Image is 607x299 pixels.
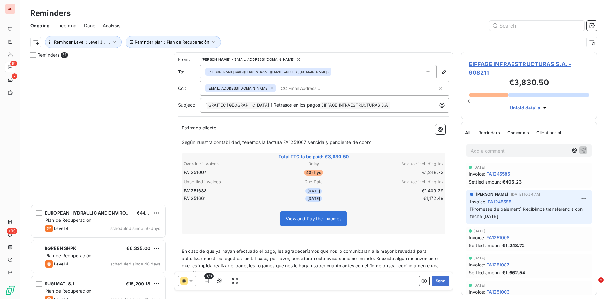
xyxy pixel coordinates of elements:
h3: €3,830.50 [469,77,589,90]
span: 51 [61,52,68,58]
span: Reminder plan : Plan de Recuperación [135,40,209,45]
span: Client portal [536,130,561,135]
h3: Reminders [30,8,71,19]
span: Invoice : [470,198,487,205]
span: FA1251003 [487,289,510,295]
span: From: [178,56,200,63]
div: grid [30,62,166,299]
td: €1,172.49 [358,195,444,202]
td: FA1251638 [183,187,270,194]
span: [DATE] [473,283,485,287]
span: €405.23 [502,178,522,185]
span: Según nuestra contabilidad, tenemos la factura FA1251007 vencida y pendiente de cobro. [182,140,373,145]
span: [PERSON_NAME] [201,58,230,61]
span: Reminders [37,52,59,58]
span: scheduled since 50 days [110,226,160,231]
span: Plan de Recuperación [45,288,91,294]
button: Reminder Level : Level 3 , ... [45,36,122,48]
span: FA1251087 [487,261,509,268]
span: FA1251008 [487,234,510,241]
span: View and Pay the invoices [286,216,341,221]
span: EIFFAGE INFRAESTRUCTURAS S.A. - 908211 [469,60,589,77]
div: GS [5,4,15,14]
span: Estimado cliente, [182,125,218,130]
span: Invoice : [469,171,485,177]
th: Overdue invoices [183,160,270,167]
label: Cc : [178,85,200,91]
span: 2 [598,277,604,283]
span: BGREEN SHPK [45,246,77,251]
span: [ [205,102,207,108]
span: [DATE] [473,165,485,169]
span: Reminders [478,130,500,135]
span: 7 [12,73,17,79]
div: <[PERSON_NAME][EMAIL_ADDRESS][DOMAIN_NAME]> [207,70,329,74]
span: Level 4 [54,261,69,266]
td: €1,409.29 [358,187,444,194]
span: FA1245585 [488,198,511,205]
span: €15,209.18 [126,281,150,286]
label: To: [178,69,200,75]
span: [PERSON_NAME] null [207,70,241,74]
span: [DATE] 10:34 AM [511,192,540,196]
td: FA1251661 [183,195,270,202]
span: 51 [10,61,17,66]
span: 3/3 [204,273,214,279]
button: Reminder plan : Plan de Recuperación [126,36,221,48]
span: €6,325.00 [126,246,150,251]
span: [Promesse de paiement] Recibimos transferencia con fecha [DATE] [470,206,584,219]
input: Search [489,21,584,31]
span: Plan de Recuperación [45,217,91,223]
iframe: Intercom live chat [586,277,601,293]
span: €1,248.72 [502,242,525,249]
span: Invoice : [469,261,485,268]
span: EIFFAGE INFRAESTRUCTURAS S.A. [320,102,390,109]
span: Incoming [57,22,77,29]
span: [DATE] [305,196,322,202]
span: [DATE] [305,188,322,194]
span: Subject: [178,102,195,108]
span: GRAITEC [GEOGRAPHIC_DATA] [207,102,270,109]
th: Balance including tax [358,178,444,185]
span: Settled amount [469,242,501,249]
span: Settled amount [469,178,501,185]
span: [DATE] [473,229,485,233]
span: ] Retrasos en los pagos [271,102,320,108]
span: En caso de que ya hayan efectuado el pago, les agradeceríamos que nos lo comunicaran a la mayor b... [182,248,440,276]
span: Comments [507,130,529,135]
img: Logo LeanPay [5,285,15,295]
span: 48 days [304,170,323,176]
span: Invoice : [469,234,485,241]
span: €1,662.54 [502,269,525,276]
span: +99 [7,228,17,234]
th: Balance including tax [358,160,444,167]
span: [PERSON_NAME] [476,191,508,197]
span: Level 4 [54,226,69,231]
button: Send [432,276,449,286]
span: - [EMAIL_ADDRESS][DOMAIN_NAME] [232,58,295,61]
span: Analysis [103,22,120,29]
span: 0 [468,98,470,103]
span: EUROPEAN HYDRAULIC AND ENVIRONMENTAL ENG [45,210,159,215]
th: Due Date [270,178,357,185]
span: [EMAIL_ADDRESS][DOMAIN_NAME] [207,86,269,90]
td: €1,248.72 [358,169,444,176]
span: Plan de Recuperación [45,253,91,258]
span: Settled amount [469,269,501,276]
span: [DATE] [473,256,485,260]
span: FA1251007 [184,169,206,176]
span: Reminder Level : Level 3 , ... [54,40,110,45]
button: Unfold details [508,104,550,111]
th: Delay [270,160,357,167]
span: All [465,130,471,135]
span: Invoice : [469,289,485,295]
span: Ongoing [30,22,50,29]
span: SUGIMAT, S.L. [45,281,77,286]
input: CC Email Address... [278,84,351,93]
span: Done [84,22,95,29]
span: Total TTC to be paid: €3,830.50 [183,153,445,160]
span: scheduled since 48 days [110,261,160,266]
span: Unfold details [510,104,540,111]
th: Unsettled invoices [183,178,270,185]
span: €441.65 [137,210,155,215]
